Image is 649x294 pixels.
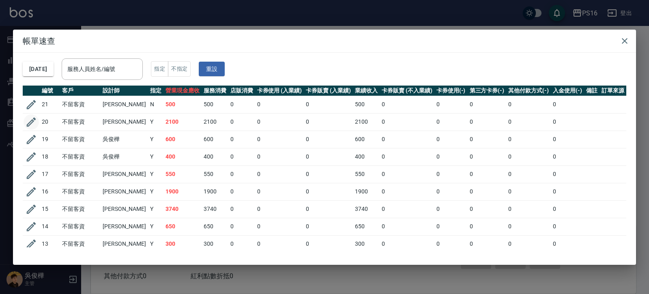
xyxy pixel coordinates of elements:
[468,148,507,165] td: 0
[468,96,507,113] td: 0
[202,200,228,218] td: 3740
[40,165,60,183] td: 17
[468,86,507,96] th: 第三方卡券(-)
[434,200,468,218] td: 0
[163,165,202,183] td: 550
[255,235,304,253] td: 0
[468,113,507,131] td: 0
[468,235,507,253] td: 0
[551,96,584,113] td: 0
[551,200,584,218] td: 0
[551,218,584,235] td: 0
[101,200,148,218] td: [PERSON_NAME]
[168,61,191,77] button: 不指定
[506,200,551,218] td: 0
[506,86,551,96] th: 其他付款方式(-)
[40,183,60,200] td: 16
[353,148,380,165] td: 400
[255,200,304,218] td: 0
[304,218,353,235] td: 0
[304,86,353,96] th: 卡券販賣 (入業績)
[506,235,551,253] td: 0
[228,183,255,200] td: 0
[380,96,434,113] td: 0
[380,148,434,165] td: 0
[148,96,163,113] td: N
[163,200,202,218] td: 3740
[163,96,202,113] td: 500
[148,218,163,235] td: Y
[40,113,60,131] td: 20
[202,235,228,253] td: 300
[202,86,228,96] th: 服務消費
[163,86,202,96] th: 營業現金應收
[60,86,101,96] th: 客戶
[255,218,304,235] td: 0
[60,148,101,165] td: 不留客資
[551,131,584,148] td: 0
[304,148,353,165] td: 0
[255,165,304,183] td: 0
[199,62,225,77] button: 重設
[380,131,434,148] td: 0
[148,131,163,148] td: Y
[40,148,60,165] td: 18
[228,131,255,148] td: 0
[551,183,584,200] td: 0
[353,131,380,148] td: 600
[600,86,626,96] th: 訂單來源
[434,131,468,148] td: 0
[468,165,507,183] td: 0
[101,183,148,200] td: [PERSON_NAME]
[506,131,551,148] td: 0
[163,235,202,253] td: 300
[202,131,228,148] td: 600
[202,96,228,113] td: 500
[228,200,255,218] td: 0
[228,96,255,113] td: 0
[101,86,148,96] th: 設計師
[551,86,584,96] th: 入金使用(-)
[148,113,163,131] td: Y
[148,200,163,218] td: Y
[434,218,468,235] td: 0
[551,165,584,183] td: 0
[506,183,551,200] td: 0
[380,183,434,200] td: 0
[148,235,163,253] td: Y
[101,148,148,165] td: 吳俊樺
[40,131,60,148] td: 19
[304,131,353,148] td: 0
[468,200,507,218] td: 0
[380,218,434,235] td: 0
[228,86,255,96] th: 店販消費
[434,235,468,253] td: 0
[101,218,148,235] td: [PERSON_NAME]
[353,165,380,183] td: 550
[304,113,353,131] td: 0
[101,113,148,131] td: [PERSON_NAME]
[148,148,163,165] td: Y
[468,131,507,148] td: 0
[202,218,228,235] td: 650
[40,218,60,235] td: 14
[101,165,148,183] td: [PERSON_NAME]
[304,96,353,113] td: 0
[255,148,304,165] td: 0
[255,113,304,131] td: 0
[60,113,101,131] td: 不留客資
[151,61,168,77] button: 指定
[148,183,163,200] td: Y
[60,218,101,235] td: 不留客資
[353,218,380,235] td: 650
[202,165,228,183] td: 550
[255,183,304,200] td: 0
[551,148,584,165] td: 0
[255,131,304,148] td: 0
[468,218,507,235] td: 0
[101,235,148,253] td: [PERSON_NAME]
[228,218,255,235] td: 0
[380,235,434,253] td: 0
[163,131,202,148] td: 600
[163,183,202,200] td: 1900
